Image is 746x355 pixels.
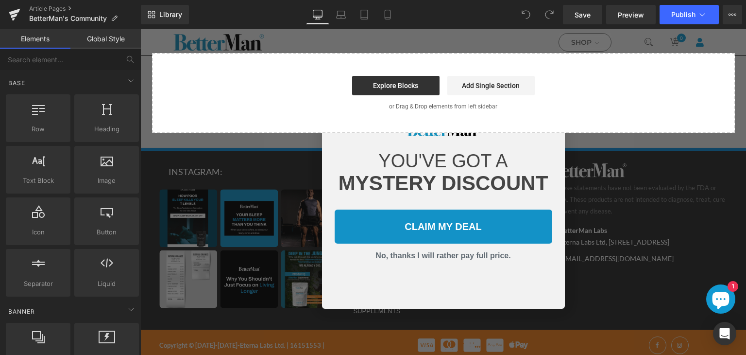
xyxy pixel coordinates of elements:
span: Heading [77,124,136,134]
span: Image [77,176,136,186]
button: Undo [516,5,536,24]
span: Separator [9,279,68,289]
a: Desktop [306,5,329,24]
button: More [723,5,742,24]
a: Explore Blocks [212,47,299,66]
span: Save [575,10,591,20]
button: Redo [540,5,559,24]
span: Base [7,78,26,88]
div: Open Intercom Messenger [713,322,736,345]
a: New Library [141,5,189,24]
span: Library [159,10,182,19]
a: Preview [606,5,656,24]
button: Publish [660,5,719,24]
a: Tablet [353,5,376,24]
a: Laptop [329,5,353,24]
a: Global Style [70,29,141,49]
span: Row [9,124,68,134]
span: Button [77,227,136,237]
span: Text Block [9,176,68,186]
button: No, thanks I will rather pay full price. [191,222,415,231]
span: Preview [618,10,644,20]
span: Liquid [77,279,136,289]
a: Add Single Section [307,47,394,66]
span: Publish [671,11,695,18]
inbox-online-store-chat: Shopify online store chat [563,255,598,287]
button: CLAIM MY DEAL [194,180,412,214]
span: BetterMan's Community [29,15,107,22]
span: Banner [7,307,36,316]
span: MYSTERY DISCOUNT [198,142,408,165]
span: Icon [9,227,68,237]
a: Article Pages [29,5,141,13]
p: or Drag & Drop elements from left sidebar [27,74,579,81]
span: YOU'VE GOT A [238,122,367,142]
a: Mobile [376,5,399,24]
